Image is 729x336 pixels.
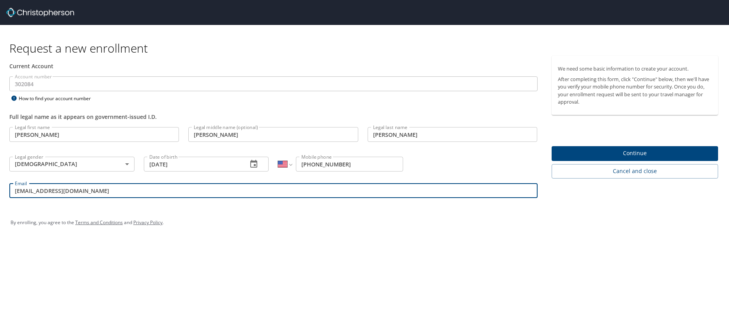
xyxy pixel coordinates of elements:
[11,213,718,232] div: By enrolling, you agree to the and .
[558,65,712,73] p: We need some basic information to create your account.
[9,157,134,172] div: [DEMOGRAPHIC_DATA]
[9,94,107,103] div: How to find your account number
[558,149,712,158] span: Continue
[75,219,123,226] a: Terms and Conditions
[558,166,712,176] span: Cancel and close
[6,8,74,17] img: cbt logo
[9,41,724,56] h1: Request a new enrollment
[9,62,538,70] div: Current Account
[552,146,718,161] button: Continue
[296,157,403,172] input: Enter phone number
[9,113,538,121] div: Full legal name as it appears on government-issued I.D.
[144,157,242,172] input: MM/DD/YYYY
[558,76,712,106] p: After completing this form, click "Continue" below, then we'll have you verify your mobile phone ...
[133,219,163,226] a: Privacy Policy
[552,164,718,179] button: Cancel and close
